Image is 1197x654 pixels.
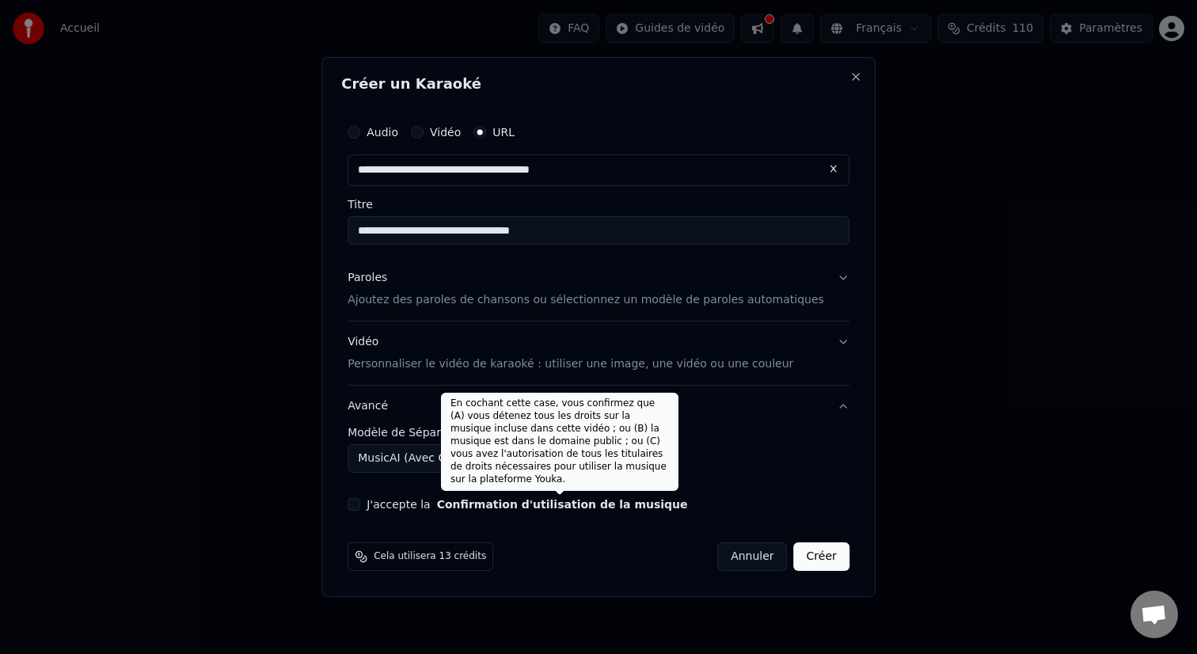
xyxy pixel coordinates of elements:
[348,386,849,427] button: Avancé
[348,356,793,372] p: Personnaliser le vidéo de karaoké : utiliser une image, une vidéo ou une couleur
[367,127,398,138] label: Audio
[437,499,688,510] button: J'accepte la
[348,270,387,286] div: Paroles
[341,77,856,91] h2: Créer un Karaoké
[717,542,787,571] button: Annuler
[430,127,461,138] label: Vidéo
[348,292,824,308] p: Ajoutez des paroles de chansons ou sélectionnez un modèle de paroles automatiques
[794,542,849,571] button: Créer
[492,127,515,138] label: URL
[348,199,849,210] label: Titre
[348,321,849,385] button: VidéoPersonnaliser le vidéo de karaoké : utiliser une image, une vidéo ou une couleur
[374,550,486,563] span: Cela utilisera 13 crédits
[348,257,849,321] button: ParolesAjoutez des paroles de chansons ou sélectionnez un modèle de paroles automatiques
[441,393,678,491] div: En cochant cette case, vous confirmez que (A) vous détenez tous les droits sur la musique incluse...
[348,334,793,372] div: Vidéo
[348,427,849,485] div: Avancé
[348,427,849,438] label: Modèle de Séparation
[367,499,687,510] label: J'accepte la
